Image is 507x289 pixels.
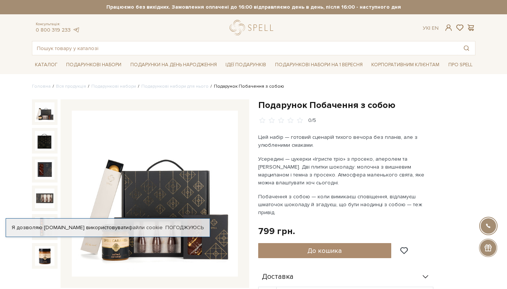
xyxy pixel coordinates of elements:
[165,224,204,231] a: Погоджуюсь
[35,217,54,237] img: Подарунок Побачення з собою
[258,133,434,149] p: Цей набір — готовий сценарій тихого вечора без планів, але з улюбленими смаками.
[36,22,80,27] span: Консультація:
[32,41,458,55] input: Пошук товару у каталозі
[35,131,54,151] img: Подарунок Побачення з собою
[222,59,269,71] a: Ідеї подарунків
[73,27,80,33] a: telegram
[35,246,54,266] img: Подарунок Побачення з собою
[209,83,284,90] li: Подарунок Побачення з собою
[429,25,430,31] span: |
[368,58,442,71] a: Корпоративним клієнтам
[458,41,475,55] button: Пошук товару у каталозі
[36,27,71,33] a: 0 800 319 233
[32,59,61,71] a: Каталог
[308,117,316,124] div: 0/5
[258,243,392,258] button: До кошика
[258,225,295,237] div: 799 грн.
[432,25,439,31] a: En
[258,99,475,111] h1: Подарунок Побачення з собою
[35,102,54,122] img: Подарунок Побачення з собою
[127,59,220,71] a: Подарунки на День народження
[423,25,439,32] div: Ук
[35,160,54,179] img: Подарунок Побачення з собою
[56,84,86,89] a: Вся продукція
[262,274,294,280] span: Доставка
[445,59,475,71] a: Про Spell
[35,189,54,208] img: Подарунок Побачення з собою
[6,224,210,231] div: Я дозволяю [DOMAIN_NAME] використовувати
[72,111,238,277] img: Подарунок Побачення з собою
[129,224,163,231] a: файли cookie
[32,4,475,11] strong: Працюємо без вихідних. Замовлення оплачені до 16:00 відправляємо день в день, після 16:00 - насту...
[141,84,209,89] a: Подарункові набори для нього
[258,193,434,216] p: Побачення з собою — коли вимикаєш сповіщення, відламуєш шматочок шоколаду й згадуєш, що бути наод...
[63,59,124,71] a: Подарункові набори
[258,155,434,187] p: Усередині — цукерки «Ігристе тріо» з просеко, аперолем та [PERSON_NAME]. Дві плитки шоколаду: мол...
[230,20,277,35] a: logo
[272,58,366,71] a: Подарункові набори на 1 Вересня
[32,84,51,89] a: Головна
[307,246,342,255] span: До кошика
[91,84,136,89] a: Подарункові набори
